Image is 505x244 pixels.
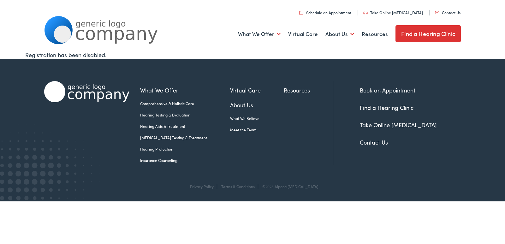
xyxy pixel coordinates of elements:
div: Registration has been disabled. [25,51,480,59]
a: Terms & Conditions [221,184,255,189]
a: Hearing Testing & Evaluation [140,112,230,118]
a: Hearing Protection [140,146,230,152]
a: Take Online [MEDICAL_DATA] [360,121,437,129]
a: Contact Us [435,10,460,15]
a: Find a Hearing Clinic [395,25,461,42]
a: About Us [230,101,284,109]
a: Resources [284,86,333,94]
a: Virtual Care [288,22,318,46]
a: Take Online [MEDICAL_DATA] [363,10,423,15]
a: Resources [362,22,388,46]
a: Meet the Team [230,127,284,133]
img: utility icon [299,10,303,15]
a: Contact Us [360,138,388,146]
a: What We Offer [238,22,281,46]
img: utility icon [435,11,439,14]
a: Privacy Policy [190,184,214,189]
a: Find a Hearing Clinic [360,104,413,111]
a: Hearing Aids & Treatment [140,123,230,129]
a: [MEDICAL_DATA] Testing & Treatment [140,135,230,140]
a: Book an Appointment [360,86,415,94]
a: Virtual Care [230,86,284,94]
a: About Us [325,22,354,46]
a: What We Offer [140,86,230,94]
img: Alpaca Audiology [44,81,129,102]
a: Insurance Counseling [140,158,230,163]
a: Schedule an Appointment [299,10,351,15]
a: What We Believe [230,116,284,121]
a: Comprehensive & Holistic Care [140,101,230,106]
img: utility icon [363,11,368,15]
div: ©2025 Alpaca [MEDICAL_DATA] [259,184,318,189]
